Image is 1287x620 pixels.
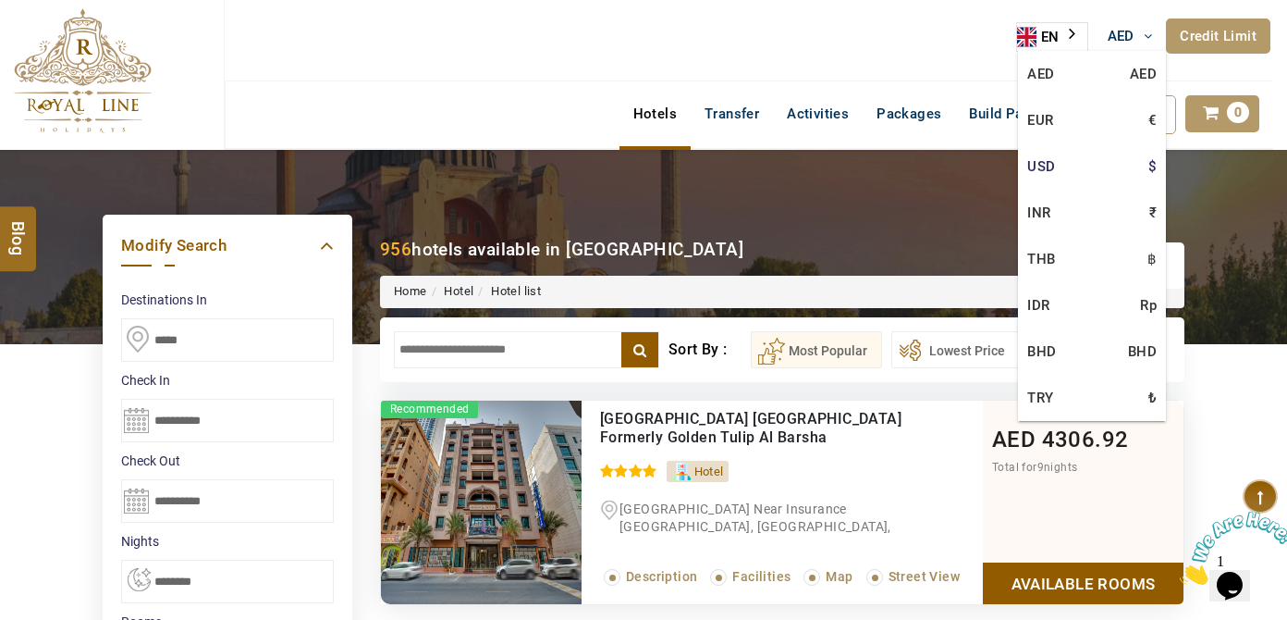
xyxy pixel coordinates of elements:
a: 0 [1185,95,1259,132]
label: Destinations In [121,291,334,309]
a: TRY₺ [1018,375,1166,421]
span: Street View [889,569,960,584]
img: The Royal Line Holidays [14,8,152,133]
a: Home [394,284,427,298]
a: Build Package [955,95,1076,132]
a: Show Rooms [983,563,1183,604]
span: Blog [6,221,31,237]
div: Sort By : [668,331,751,368]
span: 1 [7,7,15,23]
a: Credit Limit [1166,19,1270,54]
a: Modify Search [121,233,334,258]
div: hotels available in [GEOGRAPHIC_DATA] [380,237,743,262]
a: EUR€ [1018,97,1166,143]
span: AED [1108,28,1134,44]
span: AED [992,427,1036,453]
button: Most Popular [751,331,882,368]
a: Activities [773,95,863,132]
div: Orchid Hotel Al Barsha Formerly Golden Tulip Al Barsha [600,410,906,447]
li: Hotel list [473,283,541,301]
span: 4306.92 [1042,427,1129,453]
span: BHD [1128,338,1157,366]
img: 142016a9ae3b0e874e9e818f7da5008162ce5d2a.jpeg [381,401,582,604]
span: $ [1148,153,1157,180]
span: ฿ [1147,245,1157,273]
span: Total for nights [992,461,1077,474]
label: Check In [121,371,334,390]
span: ₹ [1149,199,1157,227]
span: ₺ [1148,384,1157,412]
a: INR₹ [1018,190,1166,236]
span: AED [1130,60,1157,88]
span: Rp [1140,291,1157,319]
span: Hotel [694,465,724,478]
a: Hotel [444,284,473,298]
span: 9 [1037,461,1044,474]
button: Lowest Price [891,331,1020,368]
a: THB฿ [1018,236,1166,282]
span: [GEOGRAPHIC_DATA] Near Insurance [GEOGRAPHIC_DATA], [GEOGRAPHIC_DATA], [GEOGRAPHIC_DATA], [GEOGRA... [600,502,891,587]
iframe: chat widget [1172,504,1287,592]
a: BHDBHD [1018,329,1166,375]
div: Language [1016,22,1088,52]
a: USD$ [1018,143,1166,190]
a: IDRRp [1018,282,1166,329]
label: nights [121,532,334,551]
a: Packages [863,95,955,132]
span: Map [826,569,852,584]
label: Check Out [121,452,334,470]
a: AEDAED [1018,51,1166,97]
a: Hotels [619,95,691,132]
aside: Language selected: English [1016,22,1088,52]
span: Recommended [381,401,478,418]
a: EN [1017,23,1087,51]
span: Facilities [732,569,791,584]
a: Transfer [691,95,773,132]
span: 0 [1227,102,1249,123]
b: 956 [380,239,411,260]
span: Description [626,569,697,584]
span: € [1148,106,1157,134]
img: Chat attention grabber [7,7,122,81]
a: [GEOGRAPHIC_DATA] [GEOGRAPHIC_DATA] Formerly Golden Tulip Al Barsha [600,410,901,446]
